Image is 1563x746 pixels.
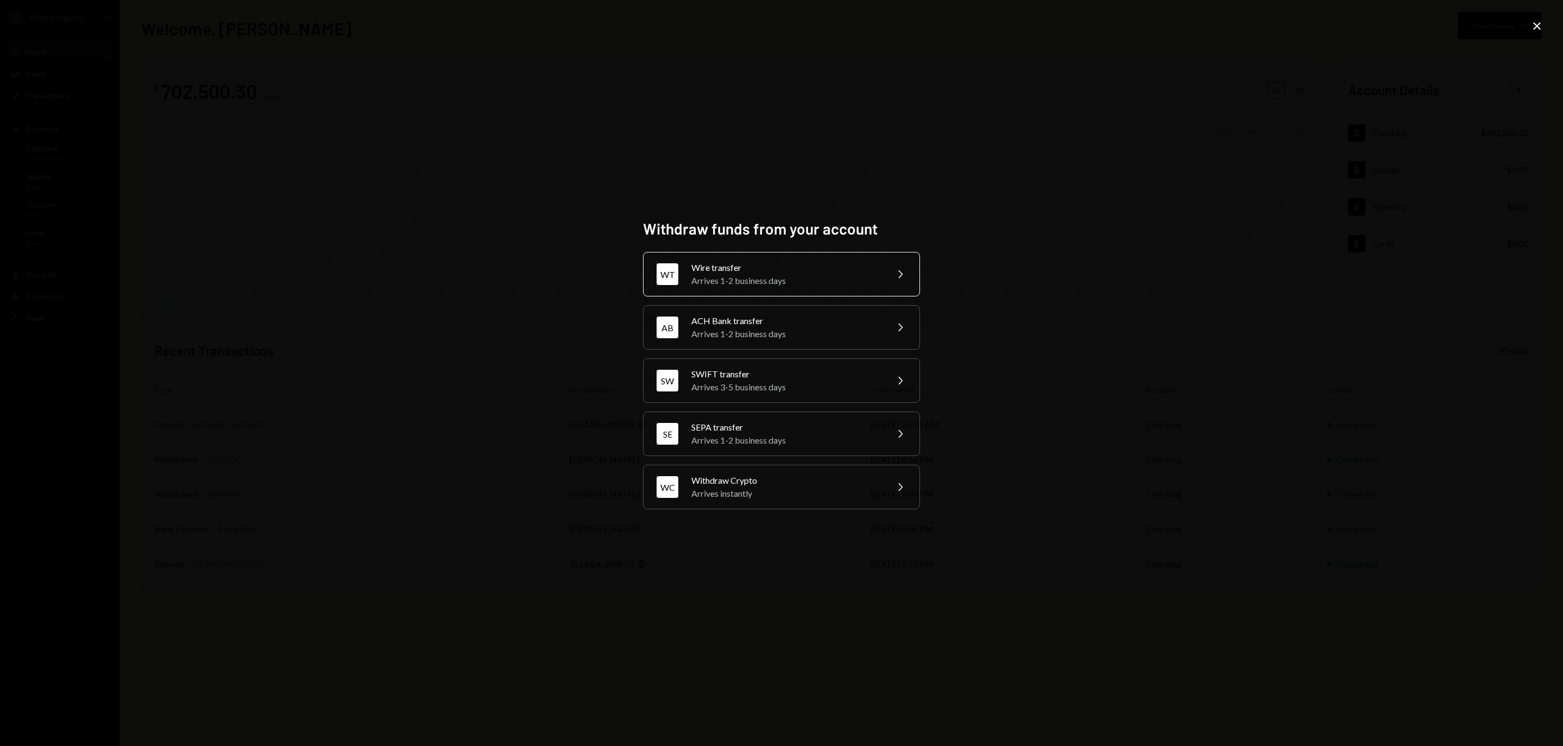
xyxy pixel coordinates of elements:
[691,314,880,327] div: ACH Bank transfer
[691,474,880,487] div: Withdraw Crypto
[643,465,920,509] button: WCWithdraw CryptoArrives instantly
[657,476,678,498] div: WC
[691,434,880,447] div: Arrives 1-2 business days
[691,421,880,434] div: SEPA transfer
[643,358,920,403] button: SWSWIFT transferArrives 3-5 business days
[643,218,920,239] h2: Withdraw funds from your account
[643,412,920,456] button: SESEPA transferArrives 1-2 business days
[691,381,880,394] div: Arrives 3-5 business days
[657,263,678,285] div: WT
[691,327,880,340] div: Arrives 1-2 business days
[657,317,678,338] div: AB
[657,370,678,391] div: SW
[691,487,880,500] div: Arrives instantly
[691,274,880,287] div: Arrives 1-2 business days
[657,423,678,445] div: SE
[691,368,880,381] div: SWIFT transfer
[643,305,920,350] button: ABACH Bank transferArrives 1-2 business days
[643,252,920,296] button: WTWire transferArrives 1-2 business days
[691,261,880,274] div: Wire transfer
